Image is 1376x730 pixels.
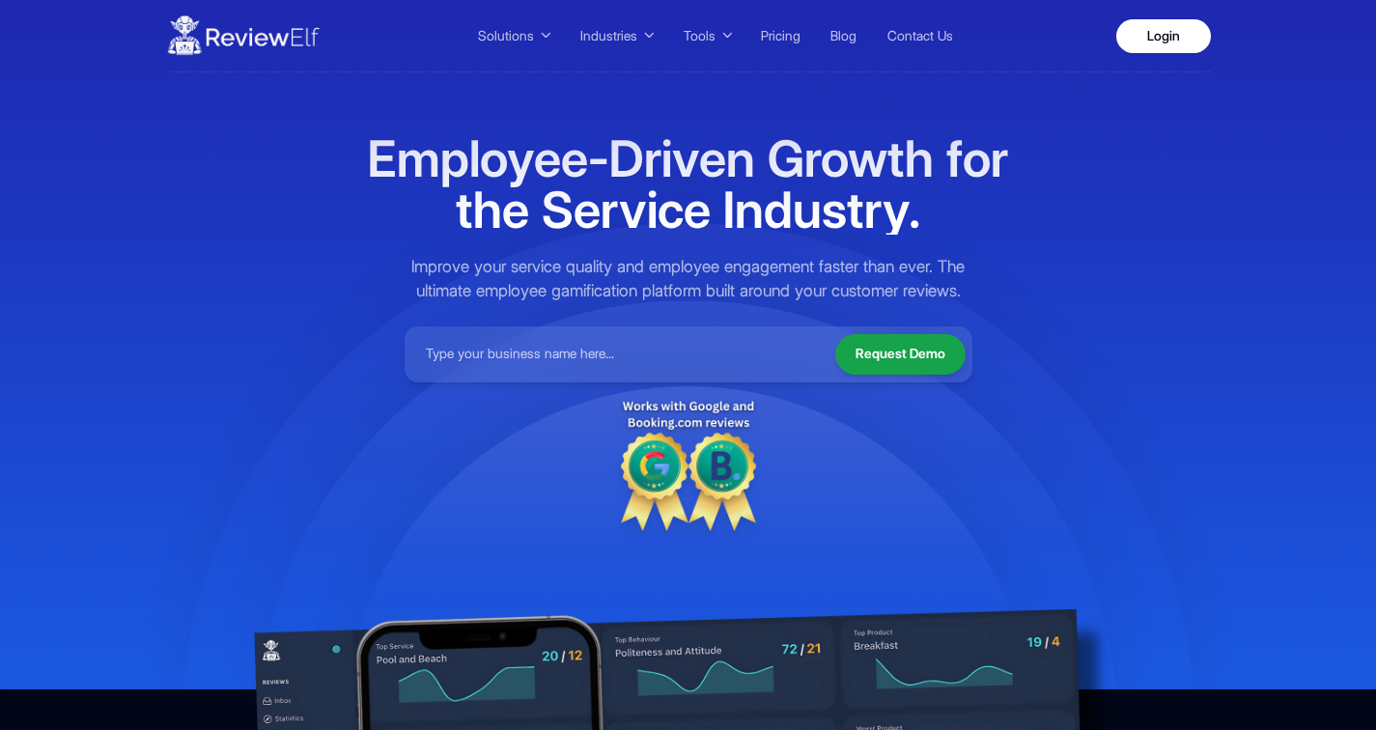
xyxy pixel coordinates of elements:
h1: Employee-Driven Growth for the Service Industry. [364,133,1013,235]
img: ReviewElf Logo [166,9,321,63]
input: Type your business name here... [411,333,822,376]
a: Pricing [750,22,810,49]
button: Solutions [466,21,559,50]
button: Tools [672,21,741,50]
span: Solutions [478,26,534,46]
button: Industries [569,21,662,50]
button: Request Demo [835,334,966,375]
p: Improve your service quality and employee engagement faster than ever. The ultimate employee gami... [405,255,972,302]
span: Tools [684,26,716,46]
a: Contact Us [877,22,963,49]
img: Discount tag [621,396,756,531]
a: Blog [821,22,867,49]
span: Industries [580,26,637,46]
a: Login [1116,19,1211,53]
